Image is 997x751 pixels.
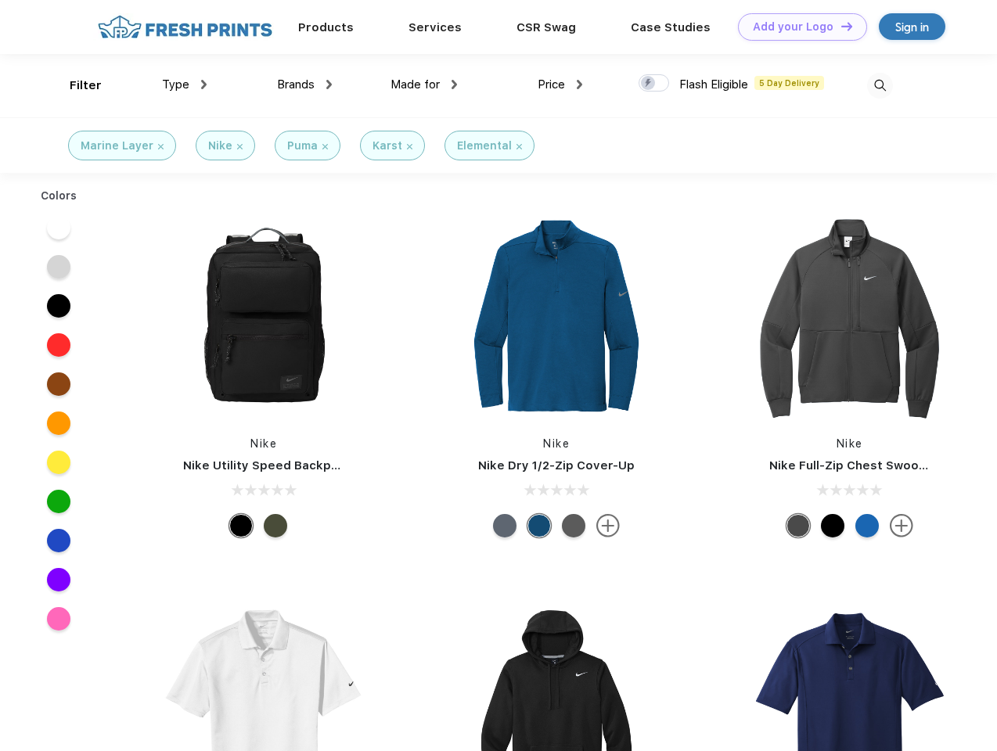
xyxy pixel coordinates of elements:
a: Nike Dry 1/2-Zip Cover-Up [478,458,635,473]
img: filter_cancel.svg [322,144,328,149]
img: func=resize&h=266 [160,212,368,420]
div: Karst [373,138,402,154]
span: Brands [277,77,315,92]
img: dropdown.png [452,80,457,89]
a: Sign in [879,13,945,40]
img: more.svg [596,514,620,537]
img: dropdown.png [201,80,207,89]
img: filter_cancel.svg [516,144,522,149]
div: Nike [208,138,232,154]
div: Gym Blue [527,514,551,537]
img: DT [841,22,852,31]
div: Puma [287,138,318,154]
div: Black [229,514,253,537]
div: Filter [70,77,102,95]
a: Nike [250,437,277,450]
img: dropdown.png [326,80,332,89]
a: Services [409,20,462,34]
img: filter_cancel.svg [158,144,164,149]
img: more.svg [890,514,913,537]
span: 5 Day Delivery [754,76,824,90]
div: Cargo Khaki [264,514,287,537]
img: func=resize&h=266 [746,212,954,420]
a: CSR Swag [516,20,576,34]
div: Colors [29,188,89,204]
a: Nike [837,437,863,450]
img: dropdown.png [577,80,582,89]
div: Sign in [895,18,929,36]
img: filter_cancel.svg [407,144,412,149]
a: Products [298,20,354,34]
div: Navy Heather [493,514,516,537]
div: Black [821,514,844,537]
span: Made for [391,77,440,92]
div: Anthracite [786,514,810,537]
span: Price [538,77,565,92]
img: filter_cancel.svg [237,144,243,149]
div: Black Heather [562,514,585,537]
div: Add your Logo [753,20,833,34]
span: Type [162,77,189,92]
img: func=resize&h=266 [452,212,660,420]
img: fo%20logo%202.webp [93,13,277,41]
a: Nike Full-Zip Chest Swoosh Jacket [769,458,977,473]
div: Elemental [457,138,512,154]
img: desktop_search.svg [867,73,893,99]
a: Nike [543,437,570,450]
a: Nike Utility Speed Backpack [183,458,352,473]
div: Marine Layer [81,138,153,154]
div: Royal [855,514,879,537]
span: Flash Eligible [679,77,748,92]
